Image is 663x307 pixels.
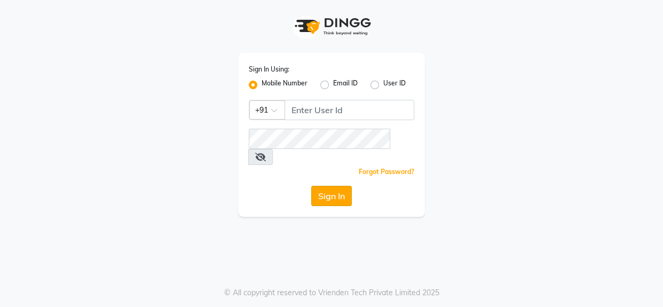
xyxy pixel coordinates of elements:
label: Email ID [333,78,358,91]
a: Forgot Password? [359,168,414,176]
input: Username [285,100,414,120]
img: logo1.svg [289,11,374,42]
label: User ID [383,78,406,91]
button: Sign In [311,186,352,206]
label: Sign In Using: [249,65,289,74]
label: Mobile Number [262,78,307,91]
input: Username [249,129,390,149]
